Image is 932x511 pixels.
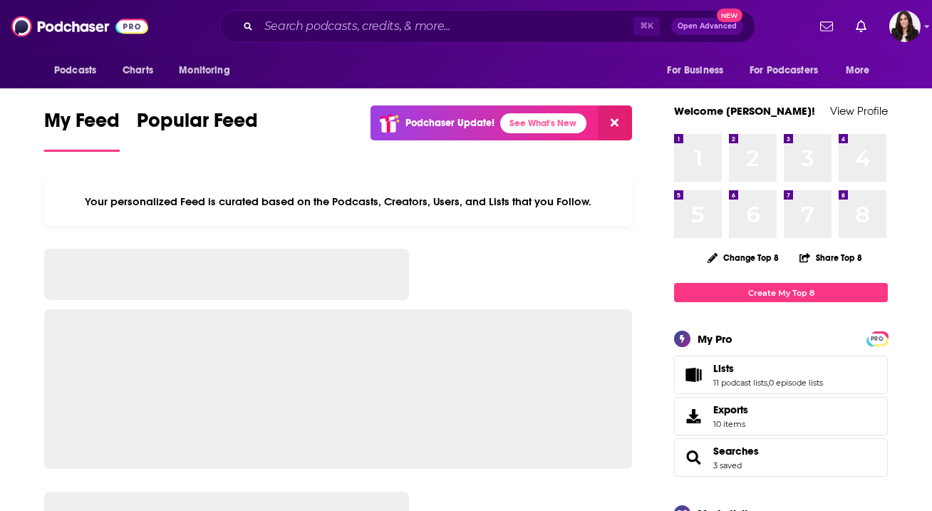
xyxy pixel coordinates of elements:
[699,249,787,267] button: Change Top 8
[836,57,888,84] button: open menu
[679,365,708,385] a: Lists
[679,448,708,468] a: Searches
[137,108,258,141] span: Popular Feed
[713,419,748,429] span: 10 items
[44,177,632,226] div: Your personalized Feed is curated based on the Podcasts, Creators, Users, and Lists that you Follow.
[674,356,888,394] span: Lists
[633,17,660,36] span: ⌘ K
[830,104,888,118] a: View Profile
[717,9,742,22] span: New
[44,57,115,84] button: open menu
[137,108,258,152] a: Popular Feed
[769,378,823,388] a: 0 episode lists
[179,61,229,81] span: Monitoring
[814,14,839,38] a: Show notifications dropdown
[678,23,737,30] span: Open Advanced
[713,445,759,458] a: Searches
[657,57,741,84] button: open menu
[713,460,742,470] a: 3 saved
[713,378,767,388] a: 11 podcast lists
[679,406,708,426] span: Exports
[750,61,818,81] span: For Podcasters
[500,113,586,133] a: See What's New
[44,108,120,152] a: My Feed
[767,378,769,388] span: ,
[674,283,888,302] a: Create My Top 8
[713,362,734,375] span: Lists
[674,438,888,477] span: Searches
[713,403,748,416] span: Exports
[713,362,823,375] a: Lists
[667,61,723,81] span: For Business
[123,61,153,81] span: Charts
[219,10,755,43] div: Search podcasts, credits, & more...
[698,332,732,346] div: My Pro
[44,108,120,141] span: My Feed
[740,57,839,84] button: open menu
[889,11,921,42] button: Show profile menu
[869,333,886,344] a: PRO
[674,397,888,435] a: Exports
[846,61,870,81] span: More
[850,14,872,38] a: Show notifications dropdown
[674,104,815,118] a: Welcome [PERSON_NAME]!
[869,334,886,344] span: PRO
[259,15,633,38] input: Search podcasts, credits, & more...
[405,117,495,129] p: Podchaser Update!
[113,57,162,84] a: Charts
[169,57,248,84] button: open menu
[889,11,921,42] span: Logged in as RebeccaShapiro
[54,61,96,81] span: Podcasts
[889,11,921,42] img: User Profile
[799,244,863,272] button: Share Top 8
[11,13,148,40] img: Podchaser - Follow, Share and Rate Podcasts
[671,18,743,35] button: Open AdvancedNew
